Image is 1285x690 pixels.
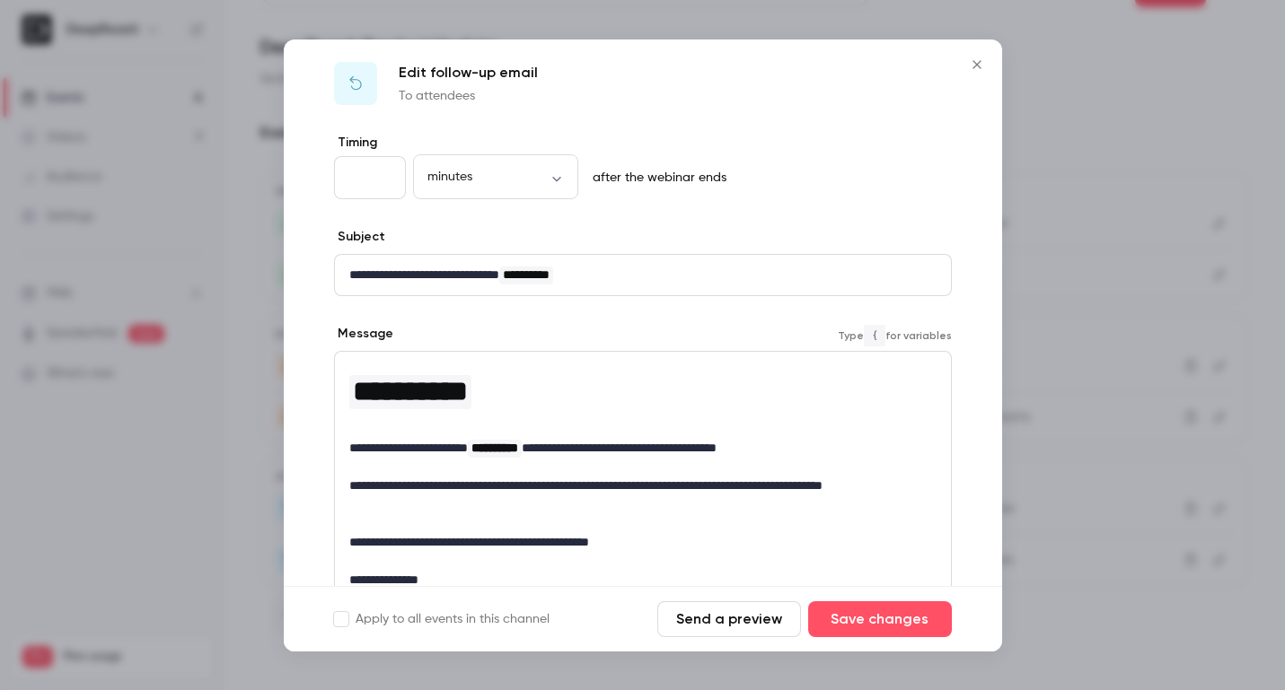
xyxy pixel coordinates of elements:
[808,601,952,637] button: Save changes
[335,255,951,295] div: editor
[838,325,952,346] span: Type for variables
[399,62,538,83] p: Edit follow-up email
[334,134,952,152] label: Timing
[657,601,801,637] button: Send a preview
[334,228,385,246] label: Subject
[959,47,995,83] button: Close
[585,169,726,187] p: after the webinar ends
[335,352,951,638] div: editor
[864,325,885,346] code: {
[334,610,550,628] label: Apply to all events in this channel
[399,87,538,105] p: To attendees
[334,325,393,343] label: Message
[413,168,578,186] div: minutes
